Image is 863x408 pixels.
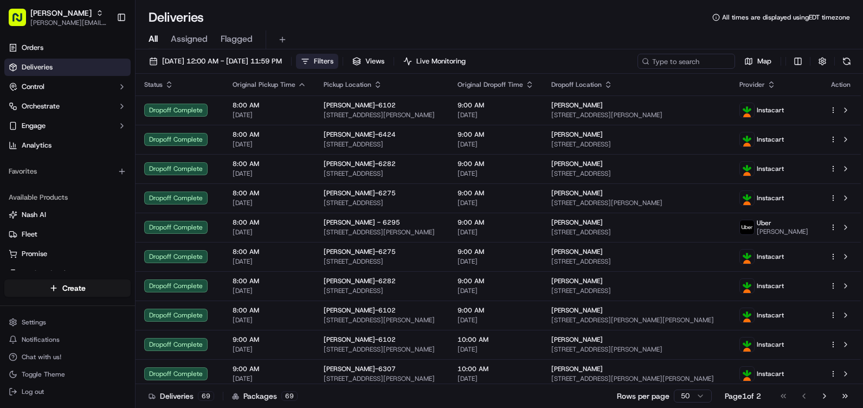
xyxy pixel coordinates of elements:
div: Packages [232,391,298,401]
span: Product Catalog [22,269,74,278]
div: Start new chat [37,104,178,114]
button: [PERSON_NAME][PERSON_NAME][EMAIL_ADDRESS][PERSON_NAME][DOMAIN_NAME] [4,4,112,30]
span: [STREET_ADDRESS] [551,257,722,266]
span: [STREET_ADDRESS][PERSON_NAME] [324,111,440,119]
span: [STREET_ADDRESS] [324,169,440,178]
span: Notifications [22,335,60,344]
span: [PERSON_NAME] [551,189,603,197]
span: 9:00 AM [458,101,534,110]
span: [PERSON_NAME]-6307 [324,365,396,373]
span: [PERSON_NAME] [551,101,603,110]
span: Log out [22,387,44,396]
span: [PERSON_NAME]-6102 [324,306,396,315]
img: profile_uber_ahold_partner.png [740,220,754,234]
span: [PERSON_NAME] [551,130,603,139]
span: [DATE] [233,316,306,324]
span: 10:00 AM [458,365,534,373]
span: [PERSON_NAME]-6282 [324,277,396,285]
span: [PERSON_NAME] [757,227,808,236]
span: [STREET_ADDRESS] [324,140,440,149]
span: [DATE] [233,111,306,119]
span: [PERSON_NAME]-6282 [324,160,396,168]
a: Powered byPylon [76,183,131,192]
span: 9:00 AM [458,130,534,139]
button: Fleet [4,226,131,243]
span: 9:00 AM [458,306,534,315]
span: Deliveries [22,62,53,72]
span: Views [365,56,384,66]
span: Instacart [757,164,784,173]
img: Nash [11,11,33,33]
span: [PERSON_NAME]-6102 [324,101,396,110]
a: Fleet [9,229,126,239]
img: profile_instacart_ahold_partner.png [740,191,754,205]
span: 8:00 AM [233,160,306,168]
h1: Deliveries [149,9,204,26]
a: Promise [9,249,126,259]
span: Instacart [757,135,784,144]
button: Chat with us! [4,349,131,365]
a: Deliveries [4,59,131,76]
span: [STREET_ADDRESS] [324,257,440,266]
a: Product Catalog [9,269,126,278]
span: Uber [757,219,771,227]
span: [DATE] [233,140,306,149]
span: 10:00 AM [458,335,534,344]
span: 8:00 AM [233,101,306,110]
span: [STREET_ADDRESS][PERSON_NAME] [551,345,722,354]
span: 9:00 AM [458,277,534,285]
span: [DATE] [233,374,306,383]
span: [DATE] [458,111,534,119]
input: Got a question? Start typing here... [28,70,195,81]
span: 9:00 AM [458,218,534,227]
span: [STREET_ADDRESS][PERSON_NAME][PERSON_NAME] [551,316,722,324]
span: [STREET_ADDRESS] [324,286,440,295]
span: Promise [22,249,47,259]
div: Action [829,80,852,89]
span: [STREET_ADDRESS][PERSON_NAME] [551,111,722,119]
button: [PERSON_NAME] [30,8,92,18]
button: Orchestrate [4,98,131,115]
p: Rows per page [617,391,669,401]
span: Knowledge Base [22,157,83,168]
span: [PERSON_NAME] - 6295 [324,218,400,227]
a: 📗Knowledge Base [7,153,87,173]
button: Map [739,54,776,69]
span: All [149,33,158,46]
span: Instacart [757,252,784,261]
button: Nash AI [4,206,131,224]
span: [STREET_ADDRESS][PERSON_NAME] [551,199,722,207]
span: 9:00 AM [458,247,534,256]
span: Instacart [757,311,784,320]
div: Available Products [4,189,131,206]
a: 💻API Documentation [87,153,178,173]
span: [DATE] [233,199,306,207]
span: [PERSON_NAME] [551,247,603,256]
span: [STREET_ADDRESS] [324,199,440,207]
img: 1736555255976-a54dd68f-1ca7-489b-9aae-adbdc363a1c4 [11,104,30,123]
div: 📗 [11,158,20,167]
span: Instacart [757,194,784,202]
div: 69 [198,391,214,401]
span: [DATE] [458,228,534,237]
span: Engage [22,121,46,131]
span: Analytics [22,141,51,150]
button: Promise [4,245,131,263]
div: 69 [281,391,298,401]
span: [STREET_ADDRESS] [551,228,722,237]
span: Settings [22,318,46,327]
span: [DATE] [233,345,306,354]
span: All times are displayed using EDT timezone [722,13,850,22]
span: [PERSON_NAME]-6275 [324,247,396,256]
button: Control [4,78,131,95]
span: 8:00 AM [233,247,306,256]
span: 8:00 AM [233,218,306,227]
button: Views [347,54,389,69]
a: Orders [4,39,131,56]
button: Live Monitoring [398,54,471,69]
button: Start new chat [184,107,197,120]
input: Type to search [637,54,735,69]
button: [PERSON_NAME][EMAIL_ADDRESS][PERSON_NAME][DOMAIN_NAME] [30,18,108,27]
span: [PERSON_NAME]-6275 [324,189,396,197]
